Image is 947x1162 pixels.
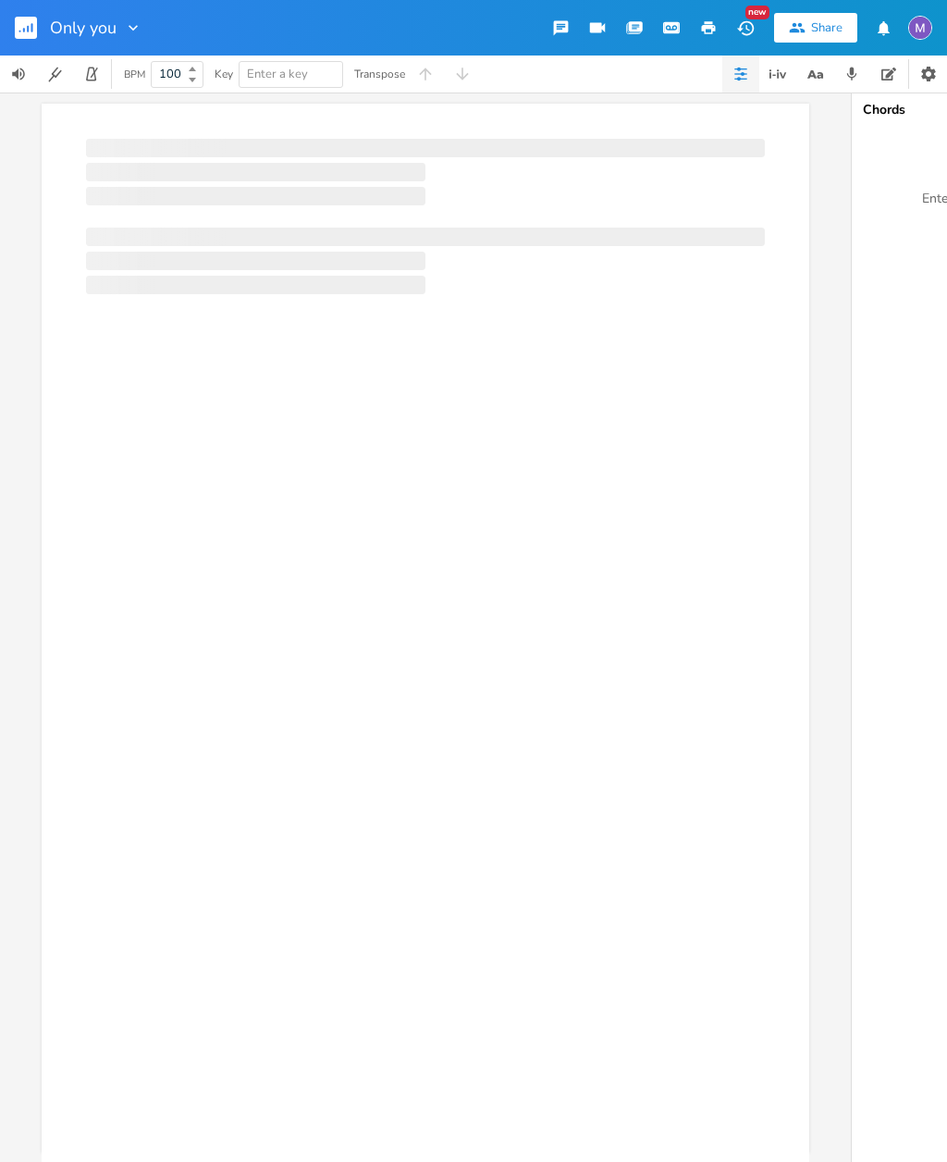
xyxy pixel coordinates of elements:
div: New [745,6,769,19]
span: Only you [50,19,117,36]
img: Mark Smith [908,16,932,40]
button: Share [774,13,857,43]
button: New [727,11,764,44]
div: BPM [124,69,145,80]
div: Key [215,68,233,80]
div: Share [811,19,842,36]
span: Enter a key [247,66,308,82]
div: Transpose [354,68,405,80]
